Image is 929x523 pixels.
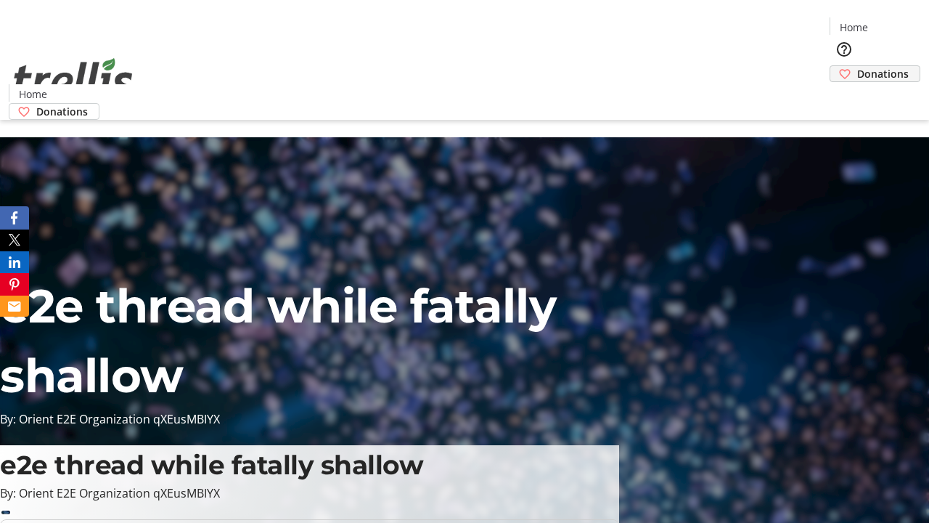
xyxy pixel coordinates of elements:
[9,86,56,102] a: Home
[830,82,859,111] button: Cart
[9,103,99,120] a: Donations
[36,104,88,119] span: Donations
[830,65,920,82] a: Donations
[19,86,47,102] span: Home
[830,20,877,35] a: Home
[9,42,138,115] img: Orient E2E Organization qXEusMBIYX's Logo
[840,20,868,35] span: Home
[857,66,909,81] span: Donations
[830,35,859,64] button: Help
